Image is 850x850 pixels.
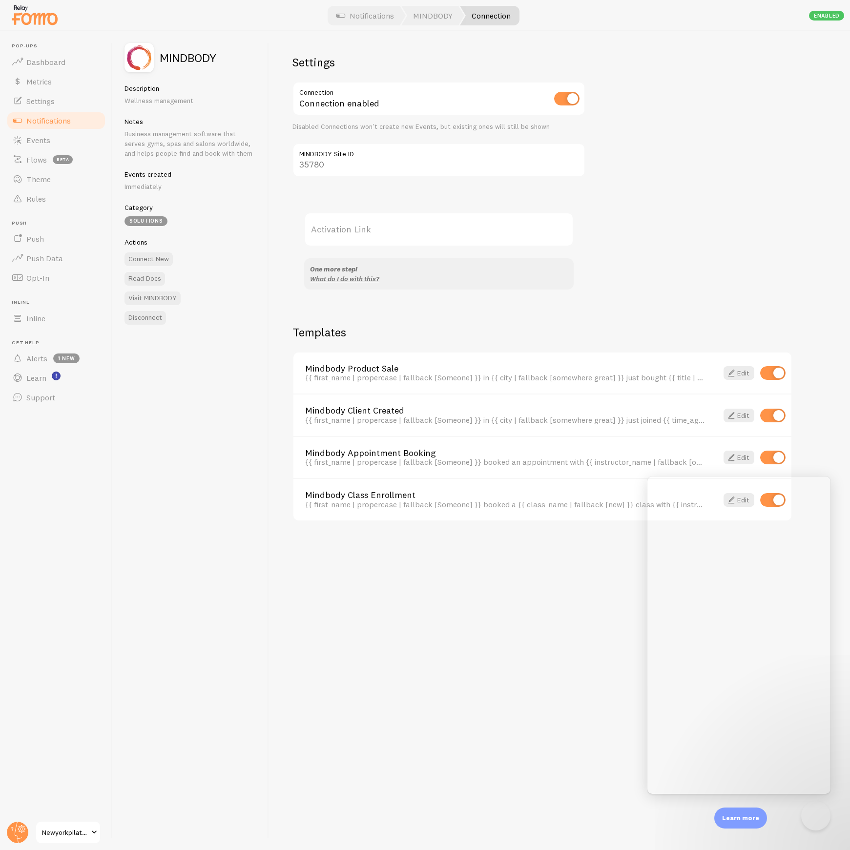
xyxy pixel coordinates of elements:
a: Mindbody Client Created [305,406,706,415]
a: Dashboard [6,52,106,72]
a: Mindbody Appointment Booking [305,449,706,457]
div: Solutions [124,216,167,226]
a: Flows beta [6,150,106,169]
a: Newyorkpilates [35,821,101,844]
p: Business management software that serves gyms, spas and salons worldwide, and helps people find a... [124,129,257,158]
a: Settings [6,91,106,111]
a: Push Data [6,249,106,268]
a: Mindbody Product Sale [305,364,706,373]
a: What do I do with this? [310,274,379,283]
span: beta [53,155,73,164]
div: {{ first_name | propercase | fallback [Someone] }} booked a {{ class_name | fallback [new] }} cla... [305,500,706,509]
span: Inline [26,313,45,323]
a: Opt-In [6,268,106,288]
a: Notifications [6,111,106,130]
span: Flows [26,155,47,165]
a: Visit MINDBODY [124,291,181,305]
span: Pop-ups [12,43,106,49]
a: Read Docs [124,272,165,286]
a: Metrics [6,72,106,91]
span: Dashboard [26,57,65,67]
a: Edit [724,451,754,464]
div: One more step! [310,264,568,274]
span: Get Help [12,340,106,346]
div: {{ first_name | propercase | fallback [Someone] }} in {{ city | fallback [somewhere great] }} jus... [305,415,706,424]
a: Alerts 1 new [6,349,106,368]
a: Learn [6,368,106,388]
div: Disabled Connections won't create new Events, but existing ones will still be shown [292,123,585,131]
a: Edit [724,366,754,380]
span: Notifications [26,116,71,125]
span: Opt-In [26,273,49,283]
p: Learn more [722,813,759,823]
p: Wellness management [124,96,257,105]
h5: Events created [124,170,257,179]
div: {{ first_name | propercase | fallback [Someone] }} booked an appointment with {{ instructor_name ... [305,457,706,466]
span: Events [26,135,50,145]
a: Theme [6,169,106,189]
span: Support [26,393,55,402]
span: Inline [12,299,106,306]
span: Metrics [26,77,52,86]
a: Support [6,388,106,407]
a: Edit [724,409,754,422]
input: 1532 [292,143,585,177]
span: Push [12,220,106,227]
iframe: Help Scout Beacon - Live Chat, Contact Form, and Knowledge Base [647,477,830,794]
img: fomo-relay-logo-orange.svg [10,2,59,27]
h2: Templates [292,325,792,340]
span: Theme [26,174,51,184]
span: Alerts [26,353,47,363]
label: Activation Link [304,212,574,247]
svg: <p>Watch New Feature Tutorials!</p> [52,372,61,380]
a: Rules [6,189,106,208]
h5: Description [124,84,257,93]
a: Push [6,229,106,249]
span: Push [26,234,44,244]
img: fomo_icons_mindbody.svg [124,43,154,72]
span: 1 new [53,353,80,363]
h5: Actions [124,238,257,247]
span: Learn [26,373,46,383]
h5: Category [124,203,257,212]
button: Connect New [124,252,173,266]
a: Mindbody Class Enrollment [305,491,706,499]
span: Settings [26,96,55,106]
a: Inline [6,309,106,328]
a: Events [6,130,106,150]
div: Connection enabled [292,82,585,117]
span: Rules [26,194,46,204]
button: Disconnect [124,311,166,325]
div: {{ first_name | propercase | fallback [Someone] }} in {{ city | fallback [somewhere great] }} jus... [305,373,706,382]
h2: Settings [292,55,585,70]
p: Immediately [124,182,257,191]
label: MINDBODY Site ID [292,143,585,160]
span: Newyorkpilates [42,827,88,838]
span: Push Data [26,253,63,263]
h5: Notes [124,117,257,126]
div: Learn more [714,808,767,829]
iframe: Help Scout Beacon - Close [801,801,830,830]
h2: MINDBODY [160,52,216,63]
